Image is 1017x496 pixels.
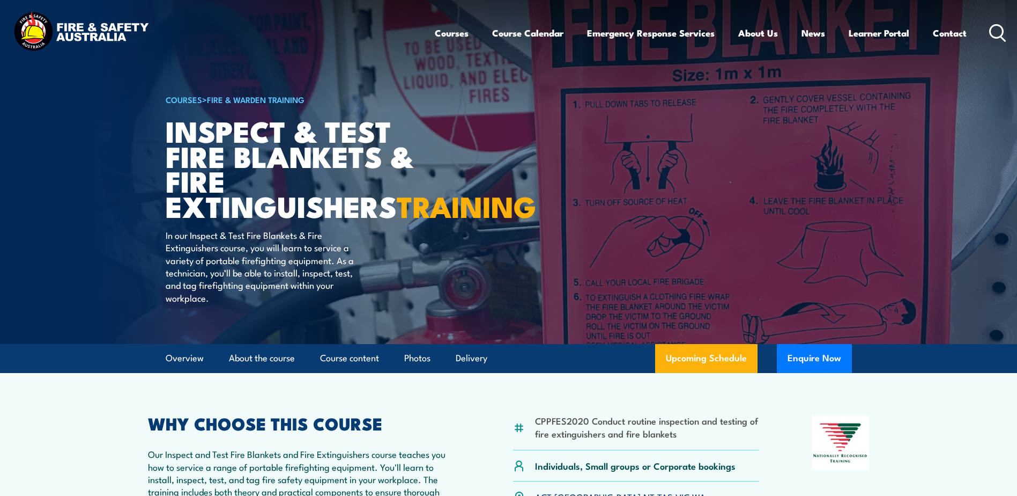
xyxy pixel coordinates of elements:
[492,19,563,47] a: Course Calendar
[207,93,305,105] a: Fire & Warden Training
[148,415,461,431] h2: WHY CHOOSE THIS COURSE
[777,344,852,373] button: Enquire Now
[655,344,758,373] a: Upcoming Schedule
[397,183,536,228] strong: TRAINING
[229,344,295,373] a: About the course
[933,19,967,47] a: Contact
[166,93,430,106] h6: >
[404,344,430,373] a: Photos
[849,19,909,47] a: Learner Portal
[166,229,361,304] p: In our Inspect & Test Fire Blankets & Fire Extinguishers course, you will learn to service a vari...
[812,415,870,470] img: Nationally Recognised Training logo.
[166,118,430,218] h1: Inspect & Test Fire Blankets & Fire Extinguishers
[456,344,487,373] a: Delivery
[738,19,778,47] a: About Us
[801,19,825,47] a: News
[587,19,715,47] a: Emergency Response Services
[435,19,469,47] a: Courses
[535,459,736,472] p: Individuals, Small groups or Corporate bookings
[535,414,760,440] li: CPPFES2020 Conduct routine inspection and testing of fire extinguishers and fire blankets
[166,344,204,373] a: Overview
[166,93,202,105] a: COURSES
[320,344,379,373] a: Course content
